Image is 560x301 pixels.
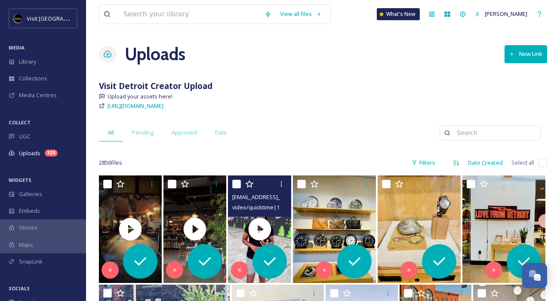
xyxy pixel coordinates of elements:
img: thumbnail [163,175,226,283]
span: Approved [172,129,197,137]
span: WIDGETS [9,177,31,183]
span: Data [215,129,227,137]
span: SOCIALS [9,285,30,292]
a: [URL][DOMAIN_NAME] [108,101,163,111]
span: COLLECT [9,119,31,126]
button: Open Chat [522,263,547,288]
span: video/quicktime | 140.49 MB | 1080 x 1920 [232,203,332,211]
img: ext_1760049760.52264_brittneyschering@gmail.com-Shinola - Petoskey.jpeg [378,175,461,283]
span: [EMAIL_ADDRESS]_30400E78-D7D2-4148-844F-CED0F8E50F80.mov [232,193,397,201]
span: Stories [19,224,37,232]
a: Uploads [125,41,185,67]
img: thumbnail [99,175,162,283]
span: Galleries [19,190,42,198]
span: Upload your assets here! [108,92,172,101]
button: New Link [505,45,547,63]
img: ext_1760049760.611994_brittneyschering@gmail.com-Shinola.jpeg [293,175,376,283]
span: Select all [511,159,534,167]
span: Library [19,58,36,66]
span: Embeds [19,207,40,215]
span: Visit [GEOGRAPHIC_DATA] [27,14,93,22]
a: What's New [377,8,420,20]
strong: Visit Detroit Creator Upload [99,80,212,92]
a: View all files [276,6,326,22]
span: Collections [19,74,47,83]
span: 2856 file s [99,159,122,167]
img: ext_1760049760.433887_brittneyschering@gmail.com-Shinola - Detroit.jpeg [462,175,545,283]
input: Search [452,124,536,141]
span: MEDIA [9,44,25,51]
div: 320 [45,150,58,157]
span: UGC [19,132,31,141]
span: Maps [19,241,33,249]
span: Media Centres [19,91,57,99]
img: VISIT%20DETROIT%20LOGO%20-%20BLACK%20BACKGROUND.png [14,14,22,23]
a: [PERSON_NAME] [471,6,532,22]
span: Pending [132,129,154,137]
div: Date Created [464,154,507,171]
img: thumbnail [228,175,291,283]
span: [URL][DOMAIN_NAME] [108,102,163,110]
span: [PERSON_NAME] [485,10,527,18]
input: Search your library [119,5,260,24]
span: All [108,129,114,137]
span: SnapLink [19,258,43,266]
div: Filters [407,154,440,171]
span: Uploads [19,149,40,157]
